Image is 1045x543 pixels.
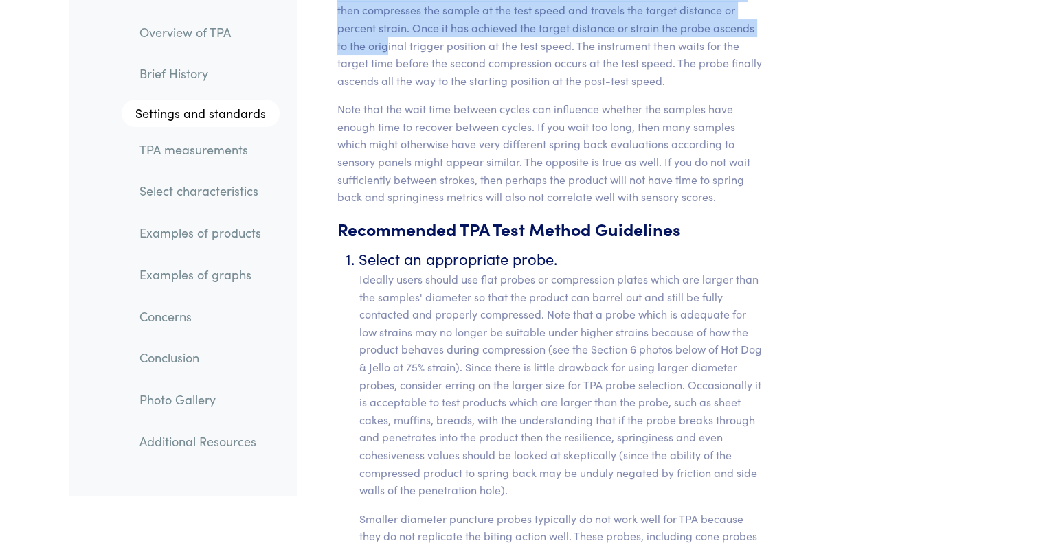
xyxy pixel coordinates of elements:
[128,176,280,207] a: Select characteristics
[128,218,280,249] a: Examples of products
[128,134,280,165] a: TPA measurements
[128,426,280,457] a: Additional Resources
[128,301,280,332] a: Concerns
[359,270,765,499] p: Ideally users should use flat probes or compression plates which are larger than the samples' dia...
[128,16,280,48] a: Overview of TPA
[128,384,280,415] a: Photo Gallery
[128,259,280,290] a: Examples of graphs
[337,217,765,241] h5: Recommended TPA Test Method Guidelines
[128,343,280,374] a: Conclusion
[122,100,280,127] a: Settings and standards
[337,100,765,206] p: Note that the wait time between cycles can influence whether the samples have enough time to reco...
[128,58,280,90] a: Brief History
